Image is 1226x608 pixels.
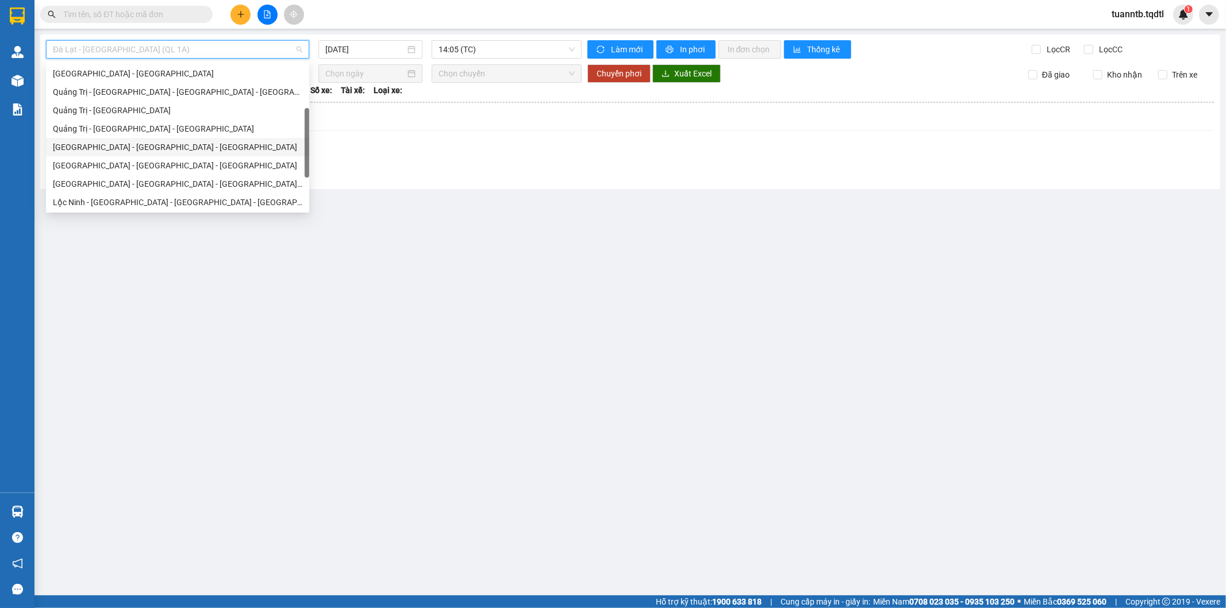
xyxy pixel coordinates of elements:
[53,196,302,209] div: Lộc Ninh - [GEOGRAPHIC_DATA] - [GEOGRAPHIC_DATA] - [GEOGRAPHIC_DATA]
[611,43,644,56] span: Làm mới
[12,532,23,543] span: question-circle
[133,74,228,90] div: 150.000
[290,10,298,18] span: aim
[1162,598,1170,606] span: copyright
[11,75,24,87] img: warehouse-icon
[656,40,716,59] button: printerIn phơi
[1167,68,1202,81] span: Trên xe
[284,5,304,25] button: aim
[11,103,24,116] img: solution-icon
[134,37,226,51] div: C.Thương
[46,156,309,175] div: Đà Nẵng - Nha Trang - Đà Lạt
[597,45,606,55] span: sync
[439,41,574,58] span: 14:05 (TC)
[439,65,574,82] span: Chọn chuyến
[1102,7,1173,21] span: tuanntb.tqdtl
[53,67,302,80] div: [GEOGRAPHIC_DATA] - [GEOGRAPHIC_DATA]
[310,84,332,97] span: Số xe:
[718,40,781,59] button: In đơn chọn
[1204,9,1215,20] span: caret-down
[46,83,309,101] div: Quảng Trị - Huế - Đà Nẵng - Vũng Tàu
[46,101,309,120] div: Quảng Trị - Sài Gòn
[1115,595,1117,608] span: |
[10,10,126,37] div: VP [GEOGRAPHIC_DATA]
[1185,5,1193,13] sup: 1
[11,46,24,58] img: warehouse-icon
[712,597,762,606] strong: 1900 633 818
[1199,5,1219,25] button: caret-down
[63,8,199,21] input: Tìm tên, số ĐT hoặc mã đơn
[10,51,126,67] div: 0975350380
[656,595,762,608] span: Hỗ trợ kỹ thuật:
[53,41,302,58] span: Đà Lạt - Sài Gòn (QL 1A)
[46,64,309,83] div: Sài Gòn - Quảng Trị
[909,597,1014,606] strong: 0708 023 035 - 0935 103 250
[341,84,365,97] span: Tài xế:
[666,45,675,55] span: printer
[134,51,226,67] div: 0967601748
[10,11,28,23] span: Gửi:
[12,584,23,595] span: message
[237,10,245,18] span: plus
[53,86,302,98] div: Quảng Trị - [GEOGRAPHIC_DATA] - [GEOGRAPHIC_DATA] - [GEOGRAPHIC_DATA]
[11,506,24,518] img: warehouse-icon
[374,84,402,97] span: Loại xe:
[1043,43,1073,56] span: Lọc CR
[808,43,842,56] span: Thống kê
[258,5,278,25] button: file-add
[1017,599,1021,604] span: ⚪️
[12,558,23,569] span: notification
[652,64,721,83] button: downloadXuất Excel
[1057,597,1106,606] strong: 0369 525 060
[53,159,302,172] div: [GEOGRAPHIC_DATA] - [GEOGRAPHIC_DATA] - [GEOGRAPHIC_DATA]
[680,43,706,56] span: In phơi
[793,45,803,55] span: bar-chart
[134,10,226,37] div: VP 330 [PERSON_NAME]
[46,193,309,211] div: Lộc Ninh - Huế - Quảng Trị - Quảng Bình
[784,40,851,59] button: bar-chartThống kê
[53,122,302,135] div: Quảng Trị - [GEOGRAPHIC_DATA] - [GEOGRAPHIC_DATA]
[587,64,651,83] button: Chuyển phơi
[46,138,309,156] div: Đà Lạt - Nha Trang - Đà Nẵng
[325,67,405,80] input: Chọn ngày
[53,104,302,117] div: Quảng Trị - [GEOGRAPHIC_DATA]
[325,43,405,56] input: 11/10/2025
[873,595,1014,608] span: Miền Nam
[10,37,126,51] div: C.Nhung
[1095,43,1125,56] span: Lọc CC
[48,10,56,18] span: search
[53,178,302,190] div: [GEOGRAPHIC_DATA] - [GEOGRAPHIC_DATA] - [GEOGRAPHIC_DATA] - [GEOGRAPHIC_DATA]
[1037,68,1074,81] span: Đã giao
[770,595,772,608] span: |
[134,11,162,23] span: Nhận:
[46,175,309,193] div: Quảng Bình - Quảng Trị - Huế - Lộc Ninh
[1024,595,1106,608] span: Miền Bắc
[1102,68,1147,81] span: Kho nhận
[133,77,149,89] span: CC :
[46,120,309,138] div: Quảng Trị - Bình Dương - Bình Phước
[53,141,302,153] div: [GEOGRAPHIC_DATA] - [GEOGRAPHIC_DATA] - [GEOGRAPHIC_DATA]
[263,10,271,18] span: file-add
[587,40,654,59] button: syncLàm mới
[10,7,25,25] img: logo-vxr
[1178,9,1189,20] img: icon-new-feature
[1186,5,1190,13] span: 1
[230,5,251,25] button: plus
[781,595,870,608] span: Cung cấp máy in - giấy in:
